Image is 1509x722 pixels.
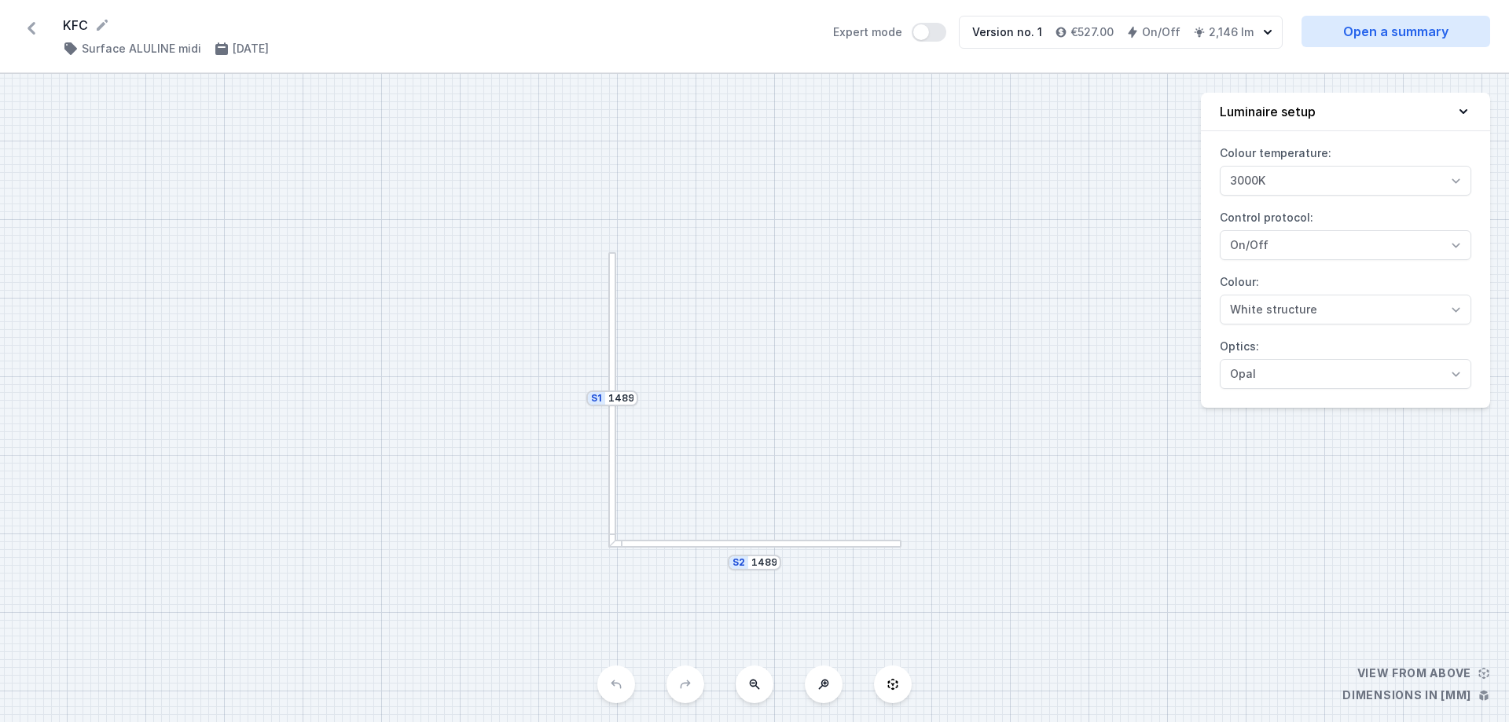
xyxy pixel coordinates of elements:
h4: Surface ALULINE midi [82,41,201,57]
button: Version no. 1€527.00On/Off2,146 lm [959,16,1283,49]
form: KFC [63,16,814,35]
button: Expert mode [912,23,946,42]
a: Open a summary [1302,16,1490,47]
h4: [DATE] [233,41,269,57]
button: Luminaire setup [1201,93,1490,131]
h4: 2,146 lm [1209,24,1254,40]
div: Version no. 1 [972,24,1042,40]
label: Control protocol: [1220,205,1471,260]
label: Expert mode [833,23,946,42]
h4: €527.00 [1070,24,1114,40]
select: Optics: [1220,359,1471,389]
label: Optics: [1220,334,1471,389]
h4: Luminaire setup [1220,102,1316,121]
button: Rename project [94,17,110,33]
label: Colour temperature: [1220,141,1471,196]
select: Control protocol: [1220,230,1471,260]
label: Colour: [1220,269,1471,324]
select: Colour temperature: [1220,166,1471,196]
h4: On/Off [1142,24,1180,40]
input: Dimension [mm] [608,392,633,405]
input: Dimension [mm] [751,556,777,569]
select: Colour: [1220,295,1471,324]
